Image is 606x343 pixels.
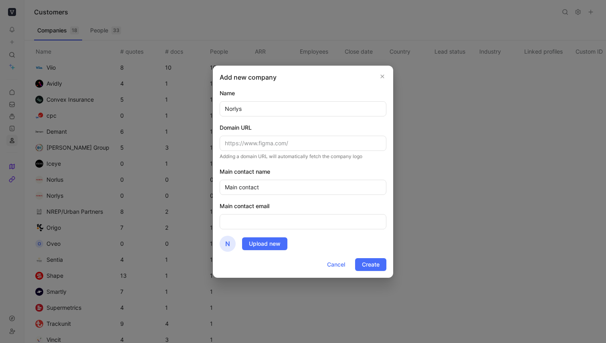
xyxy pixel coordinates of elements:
[249,239,281,249] span: Upload new
[220,201,386,211] div: Main contact email
[327,260,345,269] span: Cancel
[220,236,236,252] div: N
[220,88,386,98] div: Name
[362,260,380,269] span: Create
[220,152,386,160] div: Adding a domain URL will automatically fetch the company logo
[320,258,352,271] button: Cancel
[220,123,386,132] div: Domain URL
[220,136,386,151] input: https://www.figma.com/
[220,167,386,177] div: Main contact name
[220,101,386,116] input: Company name
[242,237,287,250] button: Upload new
[355,258,386,271] button: Create
[220,72,277,82] h2: Add new company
